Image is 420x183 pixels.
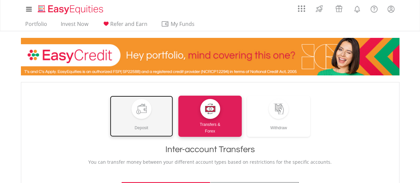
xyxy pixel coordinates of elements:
a: Deposit [110,96,173,137]
p: You can transfer money between your different account types based on restrictions for the specifi... [28,159,392,165]
img: thrive-v2.svg [314,3,325,14]
a: Notifications [349,2,366,15]
div: Withdraw [247,119,310,131]
a: Vouchers [329,2,349,14]
a: Refer and Earn [99,21,150,31]
a: Invest Now [58,21,91,31]
img: EasyCredit Promotion Banner [21,38,399,75]
span: My Funds [161,20,205,28]
div: Deposit [110,119,173,131]
a: Transfers &Forex [178,96,242,137]
span: Refer and Earn [110,20,147,28]
a: Withdraw [247,96,310,137]
a: Home page [35,2,106,15]
a: FAQ's and Support [366,2,382,15]
a: Portfolio [23,21,50,31]
a: AppsGrid [294,2,309,12]
h1: Inter-account Transfers [28,143,392,155]
img: vouchers-v2.svg [333,3,344,14]
img: grid-menu-icon.svg [298,5,305,12]
img: EasyEquities_Logo.png [37,4,106,15]
div: Transfers & Forex [178,119,242,135]
a: My Profile [382,2,399,16]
